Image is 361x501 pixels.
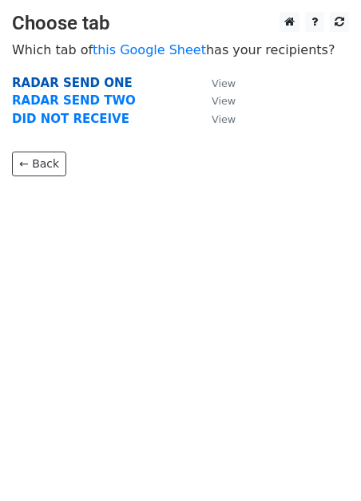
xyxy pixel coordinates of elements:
h3: Choose tab [12,12,349,35]
a: View [196,112,236,126]
a: RADAR SEND TWO [12,93,136,108]
a: View [196,76,236,90]
iframe: Chat Widget [281,424,361,501]
a: DID NOT RECEIVE [12,112,129,126]
small: View [212,113,236,125]
a: RADAR SEND ONE [12,76,133,90]
a: ← Back [12,152,66,176]
a: this Google Sheet [93,42,206,57]
small: View [212,95,236,107]
a: View [196,93,236,108]
p: Which tab of has your recipients? [12,41,349,58]
small: View [212,77,236,89]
